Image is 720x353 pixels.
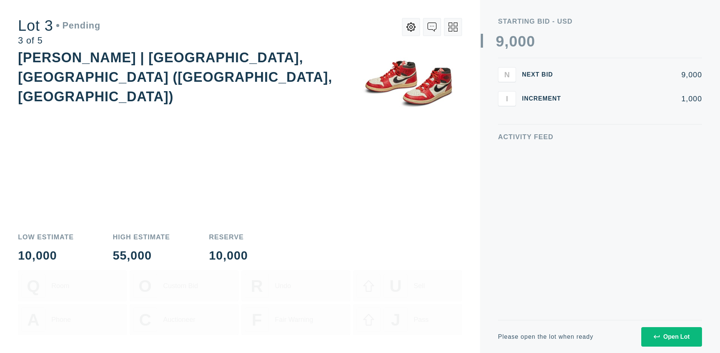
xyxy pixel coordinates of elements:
div: Lot 3 [18,18,100,33]
div: Starting Bid - USD [498,18,702,25]
div: Increment [522,96,567,102]
div: 1,000 [573,95,702,102]
div: [PERSON_NAME] | [GEOGRAPHIC_DATA], [GEOGRAPHIC_DATA] ([GEOGRAPHIC_DATA], [GEOGRAPHIC_DATA]) [18,50,332,104]
div: High Estimate [113,234,170,240]
div: Pending [56,21,100,30]
div: Reserve [209,234,248,240]
div: 0 [518,34,526,49]
div: , [504,34,509,184]
button: Open Lot [641,327,702,347]
button: I [498,91,516,106]
div: 0 [526,34,535,49]
div: 9 [496,34,504,49]
div: Open Lot [654,333,690,340]
div: Activity Feed [498,134,702,140]
div: 10,000 [209,249,248,261]
div: 3 of 5 [18,36,100,45]
div: 10,000 [18,249,74,261]
div: 0 [509,34,517,49]
span: N [504,70,510,79]
div: 55,000 [113,249,170,261]
button: N [498,67,516,82]
div: Please open the lot when ready [498,334,593,340]
span: I [506,94,508,103]
div: Low Estimate [18,234,74,240]
div: 9,000 [573,71,702,78]
div: Next Bid [522,72,567,78]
